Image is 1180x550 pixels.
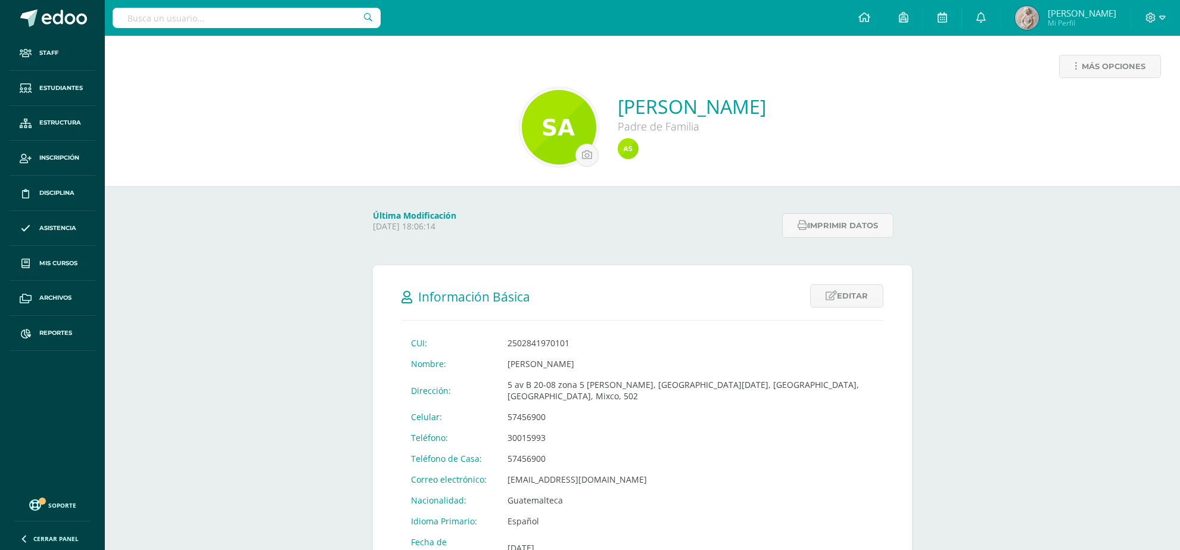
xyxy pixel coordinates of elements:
td: Celular: [401,406,498,427]
a: Inscripción [10,141,95,176]
span: [PERSON_NAME] [1048,7,1116,19]
span: Soporte [48,501,76,509]
span: Reportes [39,328,72,338]
span: Estudiantes [39,83,83,93]
div: Padre de Familia [618,119,766,133]
td: Teléfono: [401,427,498,448]
td: 5 av B 20-08 zona 5 [PERSON_NAME], [GEOGRAPHIC_DATA][DATE], [GEOGRAPHIC_DATA], [GEOGRAPHIC_DATA],... [498,374,883,406]
button: Imprimir datos [782,213,893,238]
span: Mi Perfil [1048,18,1116,28]
td: [EMAIL_ADDRESS][DOMAIN_NAME] [498,469,883,490]
a: Estudiantes [10,71,95,106]
img: 0721312b14301b3cebe5de6252ad211a.png [1015,6,1039,30]
input: Busca un usuario... [113,8,381,28]
td: [PERSON_NAME] [498,353,883,374]
a: Editar [810,284,883,307]
img: 7ad1429e128c9e5214acbb51f578fefe.png [618,138,639,159]
span: Disciplina [39,188,74,198]
a: Soporte [14,496,91,512]
a: [PERSON_NAME] [618,94,766,119]
span: Staff [39,48,58,58]
img: 04a3f21866336643f83041c2b7c995ff.png [522,90,596,164]
td: 57456900 [498,406,883,427]
a: Reportes [10,316,95,351]
td: 57456900 [498,448,883,469]
td: 30015993 [498,427,883,448]
td: CUI: [401,333,498,353]
a: Staff [10,36,95,71]
a: Mis cursos [10,246,95,281]
td: Nacionalidad: [401,490,498,511]
p: [DATE] 18:06:14 [373,221,775,232]
td: 2502841970101 [498,333,883,353]
span: Asistencia [39,223,76,233]
h4: Última Modificación [373,210,775,221]
a: Asistencia [10,211,95,246]
span: Cerrar panel [33,535,79,543]
span: Archivos [39,293,71,303]
td: Español [498,511,883,532]
td: Dirección: [401,374,498,406]
span: Más opciones [1082,55,1145,77]
span: Estructura [39,118,81,128]
td: Teléfono de Casa: [401,448,498,469]
td: Nombre: [401,353,498,374]
span: Inscripción [39,153,79,163]
span: Mis cursos [39,259,77,268]
td: Idioma Primario: [401,511,498,532]
a: Más opciones [1059,55,1161,78]
a: Archivos [10,281,95,316]
td: Correo electrónico: [401,469,498,490]
span: Información Básica [418,288,530,305]
a: Disciplina [10,176,95,211]
a: Estructura [10,106,95,141]
td: Guatemalteca [498,490,883,511]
